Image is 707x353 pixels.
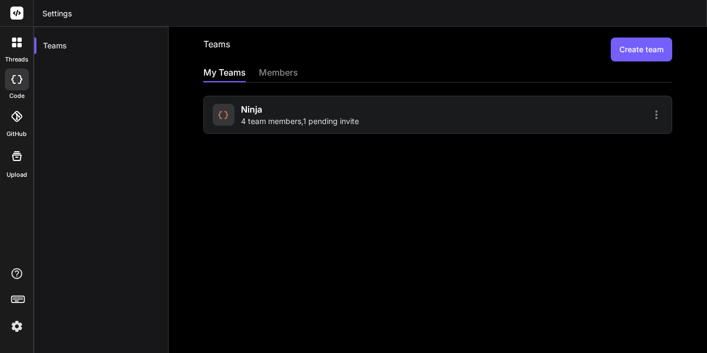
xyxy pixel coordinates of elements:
[241,103,262,116] span: Ninja
[7,170,27,179] label: Upload
[241,116,359,127] span: 4 team members , 1 pending invite
[9,91,24,101] label: code
[259,66,298,81] div: members
[203,66,246,81] div: My Teams
[5,55,28,64] label: threads
[8,317,26,336] img: settings
[7,129,27,139] label: GitHub
[34,34,168,58] div: Teams
[611,38,672,61] button: Create team
[203,38,230,61] h2: Teams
